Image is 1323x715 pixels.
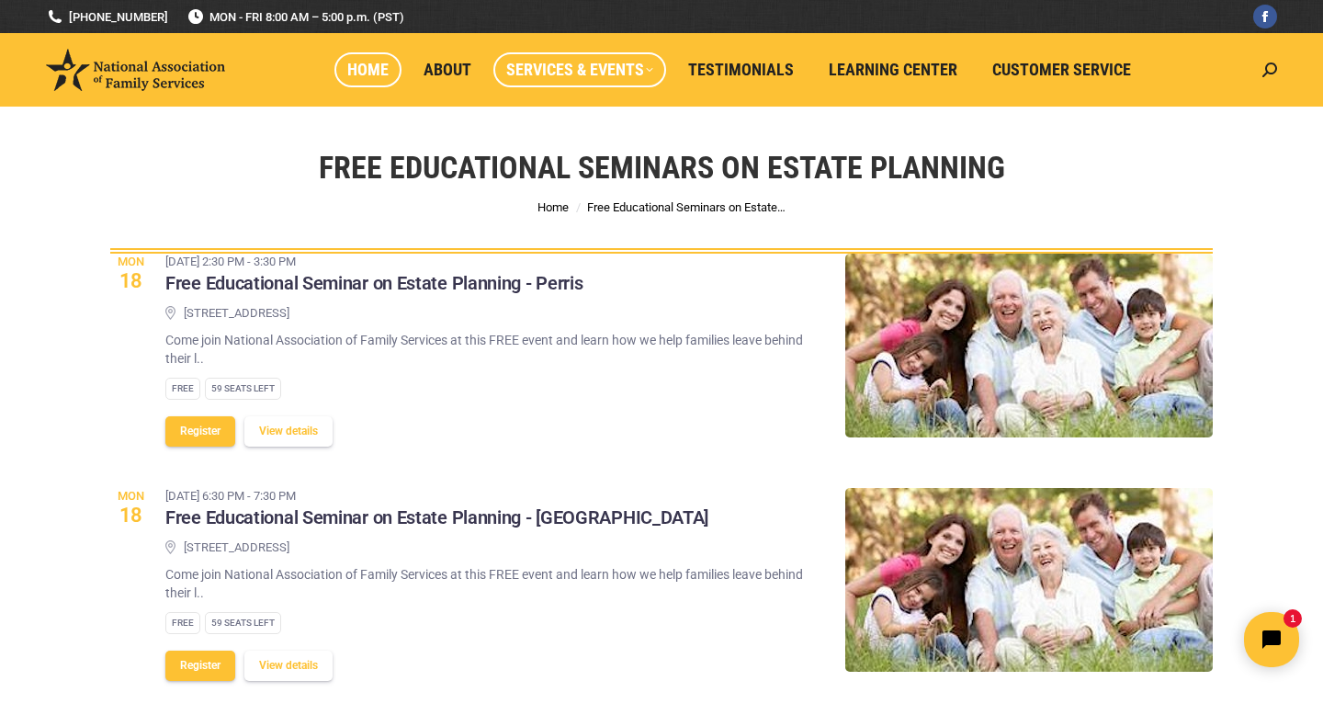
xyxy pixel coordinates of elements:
span: 18 [110,271,152,291]
a: Home [537,200,569,214]
button: View details [244,651,333,681]
img: Free Educational Seminar on Estate Planning - Perris [845,254,1213,437]
a: Testimonials [675,52,807,87]
button: Register [165,651,235,681]
span: [STREET_ADDRESS] [184,305,289,323]
a: Home [334,52,401,87]
button: Register [165,416,235,447]
span: MON - FRI 8:00 AM – 5:00 p.m. (PST) [187,8,404,26]
span: Home [347,60,389,80]
span: Learning Center [829,60,957,80]
iframe: Tidio Chat [999,596,1315,683]
time: [DATE] 6:30 pm - 7:30 pm [165,487,708,505]
h3: Free Educational Seminar on Estate Planning - Perris [165,272,582,296]
span: Customer Service [992,60,1131,80]
p: Come join National Association of Family Services at this FREE event and learn how we help famili... [165,565,818,602]
a: Learning Center [816,52,970,87]
div: Free [165,378,200,400]
h3: Free Educational Seminar on Estate Planning - [GEOGRAPHIC_DATA] [165,506,708,530]
span: Services & Events [506,60,653,80]
span: About [424,60,471,80]
div: 59 Seats left [205,612,281,634]
span: Mon [110,490,152,502]
img: National Association of Family Services [46,49,225,91]
span: Free Educational Seminars on Estate… [587,200,786,214]
a: Facebook page opens in new window [1253,5,1277,28]
h1: Free Educational Seminars on Estate Planning [319,147,1005,187]
span: Testimonials [688,60,794,80]
div: Free [165,612,200,634]
div: 59 Seats left [205,378,281,400]
a: Customer Service [979,52,1144,87]
a: [PHONE_NUMBER] [46,8,168,26]
time: [DATE] 2:30 pm - 3:30 pm [165,253,582,271]
span: 18 [110,505,152,526]
span: Mon [110,255,152,267]
p: Come join National Association of Family Services at this FREE event and learn how we help famili... [165,331,818,368]
button: View details [244,416,333,447]
a: About [411,52,484,87]
span: [STREET_ADDRESS] [184,539,289,557]
img: Free Educational Seminar on Estate Planning - Chino [845,488,1213,672]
